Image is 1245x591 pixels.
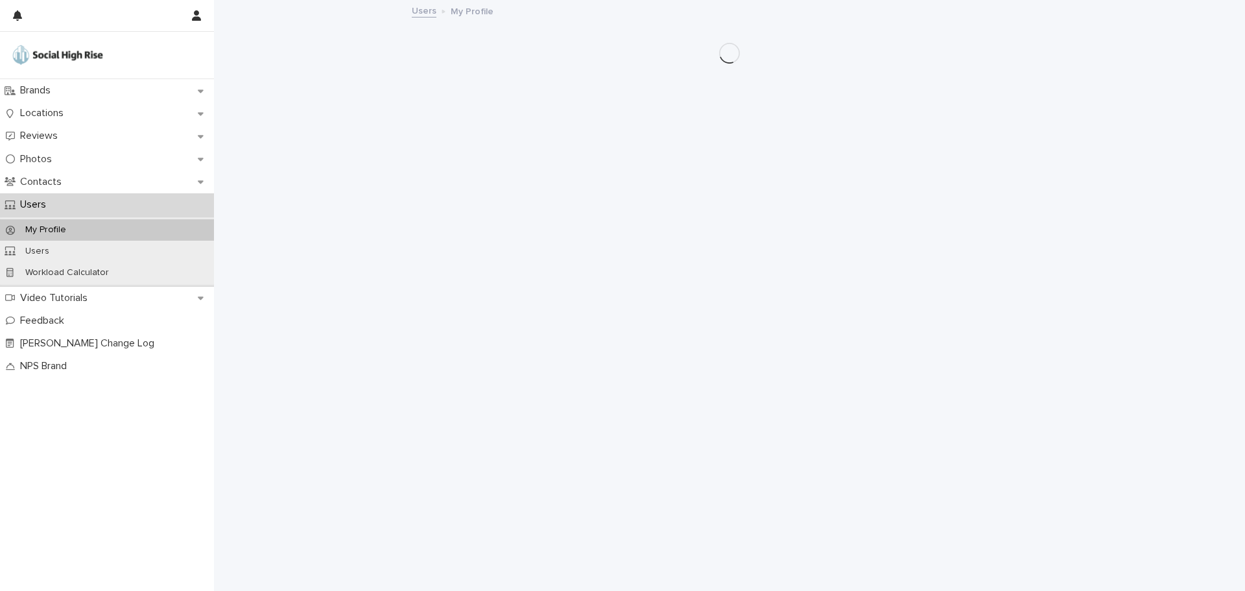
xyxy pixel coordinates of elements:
[15,360,77,372] p: NPS Brand
[15,199,56,211] p: Users
[15,224,77,235] p: My Profile
[10,42,105,68] img: o5DnuTxEQV6sW9jFYBBf
[15,292,98,304] p: Video Tutorials
[15,246,60,257] p: Users
[412,3,436,18] a: Users
[15,84,61,97] p: Brands
[15,176,72,188] p: Contacts
[15,130,68,142] p: Reviews
[15,153,62,165] p: Photos
[15,107,74,119] p: Locations
[15,315,75,327] p: Feedback
[451,3,493,18] p: My Profile
[15,337,165,350] p: [PERSON_NAME] Change Log
[15,267,119,278] p: Workload Calculator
